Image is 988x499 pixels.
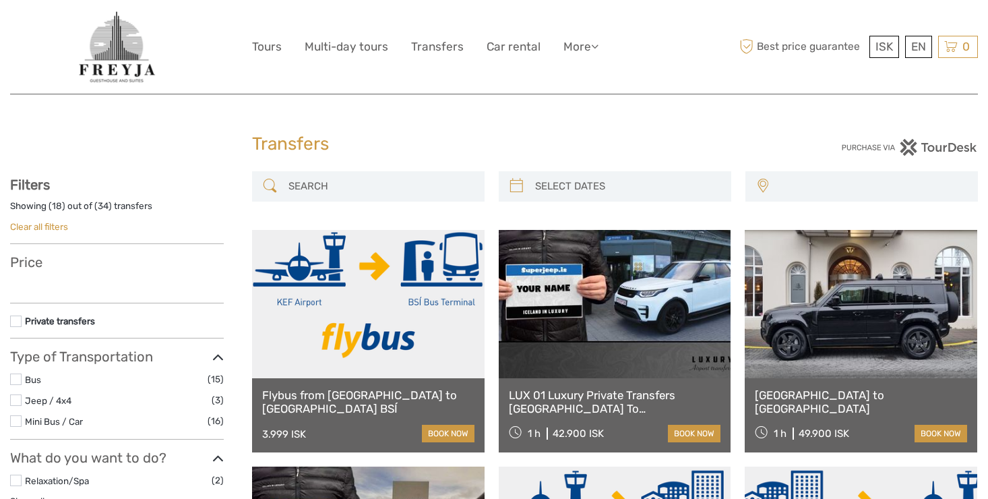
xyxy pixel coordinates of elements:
[553,428,604,440] div: 42.900 ISK
[10,177,50,193] strong: Filters
[10,221,68,232] a: Clear all filters
[10,349,224,365] h3: Type of Transportation
[755,388,967,416] a: [GEOGRAPHIC_DATA] to [GEOGRAPHIC_DATA]
[774,428,786,440] span: 1 h
[411,37,464,57] a: Transfers
[25,416,83,427] a: Mini Bus / Car
[875,40,893,53] span: ISK
[530,175,724,198] input: SELECT DATES
[283,175,478,198] input: SEARCH
[25,316,95,326] a: Private transfers
[25,475,89,486] a: Relaxation/Spa
[841,139,978,156] img: PurchaseViaTourDesk.png
[98,200,109,212] label: 34
[799,428,849,440] div: 49.900 ISK
[212,473,224,488] span: (2)
[262,428,306,440] div: 3.999 ISK
[208,372,224,387] span: (15)
[528,428,541,440] span: 1 h
[905,36,932,58] div: EN
[487,37,541,57] a: Car rental
[736,36,866,58] span: Best price guarantee
[252,37,282,57] a: Tours
[668,425,720,442] a: book now
[10,450,224,466] h3: What do you want to do?
[77,10,158,84] img: General Info:
[25,374,41,385] a: Bus
[960,40,972,53] span: 0
[262,388,474,416] a: Flybus from [GEOGRAPHIC_DATA] to [GEOGRAPHIC_DATA] BSÍ
[252,134,736,155] h1: Transfers
[10,254,224,270] h3: Price
[422,425,474,442] a: book now
[915,425,967,442] a: book now
[509,388,721,416] a: LUX 01 Luxury Private Transfers [GEOGRAPHIC_DATA] To [GEOGRAPHIC_DATA]
[563,37,598,57] a: More
[52,200,62,212] label: 18
[25,395,71,406] a: Jeep / 4x4
[305,37,388,57] a: Multi-day tours
[212,392,224,408] span: (3)
[208,413,224,429] span: (16)
[10,200,224,221] div: Showing ( ) out of ( ) transfers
